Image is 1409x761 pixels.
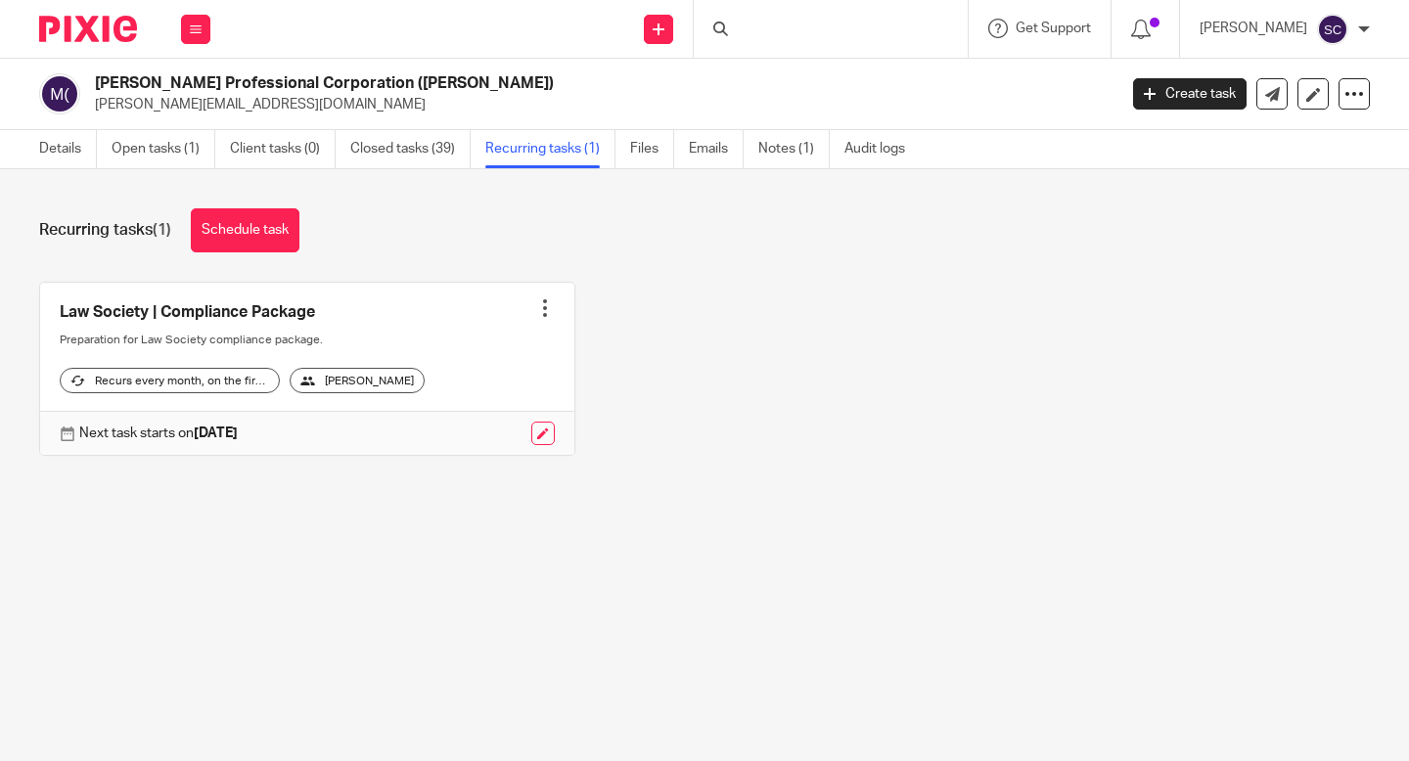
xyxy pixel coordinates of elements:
a: Closed tasks (39) [350,130,471,168]
a: Details [39,130,97,168]
a: Recurring tasks (1) [485,130,615,168]
a: Notes (1) [758,130,830,168]
h2: [PERSON_NAME] Professional Corporation ([PERSON_NAME]) [95,73,902,94]
a: Schedule task [191,208,299,252]
p: [PERSON_NAME][EMAIL_ADDRESS][DOMAIN_NAME] [95,95,1104,114]
img: Pixie [39,16,137,42]
a: Client tasks (0) [230,130,336,168]
a: Audit logs [844,130,920,168]
h1: Recurring tasks [39,220,171,241]
p: Next task starts on [79,424,238,443]
a: Open tasks (1) [112,130,215,168]
div: [PERSON_NAME] [290,368,425,393]
p: [PERSON_NAME] [1200,19,1307,38]
a: Create task [1133,78,1247,110]
strong: [DATE] [194,426,238,440]
a: Emails [689,130,744,168]
img: svg%3E [39,73,80,114]
img: svg%3E [1317,14,1348,45]
span: Get Support [1016,22,1091,35]
div: Recurs every month, on the first [DATE] [60,368,280,393]
a: Files [630,130,674,168]
span: (1) [153,222,171,238]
